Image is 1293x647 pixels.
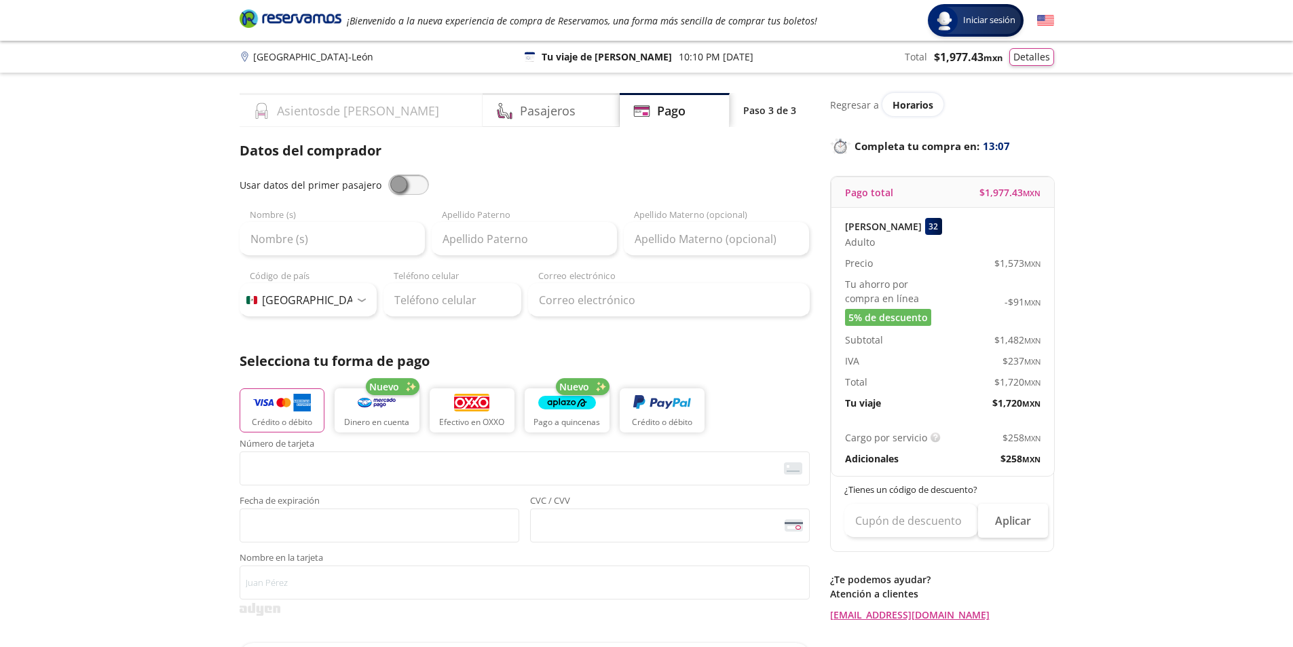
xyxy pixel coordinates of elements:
span: Fecha de expiración [240,496,519,509]
p: Adicionales [845,451,899,466]
button: Detalles [1009,48,1054,66]
h4: Pasajeros [520,102,576,120]
p: Cargo por servicio [845,430,927,445]
p: Paso 3 de 3 [743,103,796,117]
span: Iniciar sesión [958,14,1021,27]
div: Regresar a ver horarios [830,93,1054,116]
p: [PERSON_NAME] [845,219,922,234]
small: MXN [1024,335,1041,346]
p: 10:10 PM [DATE] [679,50,753,64]
a: [EMAIL_ADDRESS][DOMAIN_NAME] [830,608,1054,622]
p: Tu ahorro por compra en línea [845,277,943,306]
input: Cupón de descuento [844,504,978,538]
button: Crédito o débito [620,388,705,432]
span: Usar datos del primer pasajero [240,179,381,191]
p: IVA [845,354,859,368]
span: Nuevo [559,380,589,394]
p: Pago total [845,185,893,200]
img: card [784,462,802,475]
p: Efectivo en OXXO [439,416,504,428]
p: Regresar a [830,98,879,112]
button: English [1037,12,1054,29]
input: Nombre en la tarjeta [240,566,810,599]
small: MXN [1022,399,1041,409]
span: $ 1,977.43 [979,185,1041,200]
button: Aplicar [978,504,1048,538]
span: $ 258 [1002,430,1041,445]
p: Dinero en cuenta [344,416,409,428]
h4: Asientos de [PERSON_NAME] [277,102,439,120]
input: Teléfono celular [383,283,521,317]
button: Crédito o débito [240,388,324,432]
iframe: Iframe del código de seguridad de la tarjeta asegurada [536,513,804,538]
p: Selecciona tu forma de pago [240,351,810,371]
span: Nombre en la tarjeta [240,553,810,566]
h4: Pago [657,102,686,120]
small: MXN [1022,454,1041,464]
span: $ 1,977.43 [934,49,1002,65]
p: Subtotal [845,333,883,347]
input: Correo electrónico [528,283,810,317]
small: MXN [1024,259,1041,269]
span: 5% de descuento [848,310,928,325]
a: Brand Logo [240,8,341,33]
p: Crédito o débito [632,416,692,428]
span: $ 237 [1002,354,1041,368]
p: Atención a clientes [830,587,1054,601]
span: Adulto [845,235,875,249]
span: Nuevo [369,380,399,394]
p: Completa tu compra en : [830,136,1054,155]
small: MXN [1024,356,1041,367]
small: MXN [1023,188,1041,198]
em: ¡Bienvenido a la nueva experiencia de compra de Reservamos, una forma más sencilla de comprar tus... [347,14,817,27]
small: MXN [1024,297,1041,308]
span: -$ 91 [1005,295,1041,309]
div: 32 [925,218,942,235]
p: Datos del comprador [240,141,810,161]
i: Brand Logo [240,8,341,29]
p: Pago a quincenas [533,416,600,428]
button: Efectivo en OXXO [430,388,514,432]
p: Tu viaje de [PERSON_NAME] [542,50,672,64]
span: $ 1,573 [994,256,1041,270]
span: $ 258 [1000,451,1041,466]
span: $ 1,720 [994,375,1041,389]
p: Total [905,50,927,64]
span: Horarios [893,98,933,111]
p: Total [845,375,867,389]
small: MXN [1024,433,1041,443]
img: MX [246,296,257,304]
iframe: Iframe del número de tarjeta asegurada [246,456,804,481]
small: MXN [983,52,1002,64]
p: Crédito o débito [252,416,312,428]
span: $ 1,482 [994,333,1041,347]
p: [GEOGRAPHIC_DATA] - León [253,50,373,64]
iframe: Iframe de la fecha de caducidad de la tarjeta asegurada [246,513,513,538]
p: ¿Tienes un código de descuento? [844,483,1041,497]
span: $ 1,720 [992,396,1041,410]
input: Apellido Materno (opcional) [624,222,809,256]
small: MXN [1024,377,1041,388]
button: Dinero en cuenta [335,388,419,432]
span: CVC / CVV [530,496,810,509]
input: Nombre (s) [240,222,425,256]
span: Número de tarjeta [240,439,810,451]
img: svg+xml;base64,PD94bWwgdmVyc2lvbj0iMS4wIiBlbmNvZGluZz0iVVRGLTgiPz4KPHN2ZyB3aWR0aD0iMzk2cHgiIGhlaW... [240,603,280,616]
button: Pago a quincenas [525,388,610,432]
p: Precio [845,256,873,270]
p: ¿Te podemos ayudar? [830,572,1054,587]
span: 13:07 [983,138,1010,154]
p: Tu viaje [845,396,881,410]
input: Apellido Paterno [432,222,617,256]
